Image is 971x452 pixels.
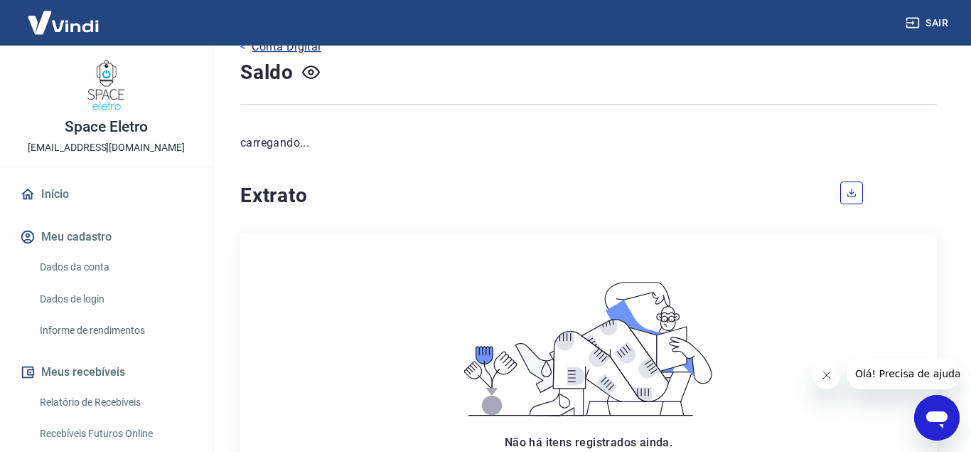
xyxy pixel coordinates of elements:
[34,419,195,448] a: Recebíveis Futuros Online
[34,285,195,314] a: Dados de login
[847,358,960,389] iframe: Mensagem da empresa
[240,38,246,56] p: <
[914,395,960,441] iframe: Botão para abrir a janela de mensagens
[240,135,937,152] p: carregando...
[903,10,954,36] button: Sair
[17,179,195,210] a: Início
[240,58,294,87] h4: Saldo
[812,361,841,389] iframe: Fechar mensagem
[34,388,195,417] a: Relatório de Recebíveis
[34,316,195,345] a: Informe de rendimentos
[9,10,119,21] span: Olá! Precisa de ajuda?
[17,357,195,388] button: Meus recebíveis
[78,57,135,114] img: 2ec20d3e-67c4-44fe-8232-dd5b65712c76.jpeg
[17,1,109,44] img: Vindi
[252,38,321,56] p: Conta Digital
[28,140,185,155] p: [EMAIL_ADDRESS][DOMAIN_NAME]
[65,120,147,135] p: Space Eletro
[240,182,823,210] h4: Extrato
[17,221,195,253] button: Meu cadastro
[505,436,672,449] span: Não há itens registrados ainda.
[34,253,195,282] a: Dados da conta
